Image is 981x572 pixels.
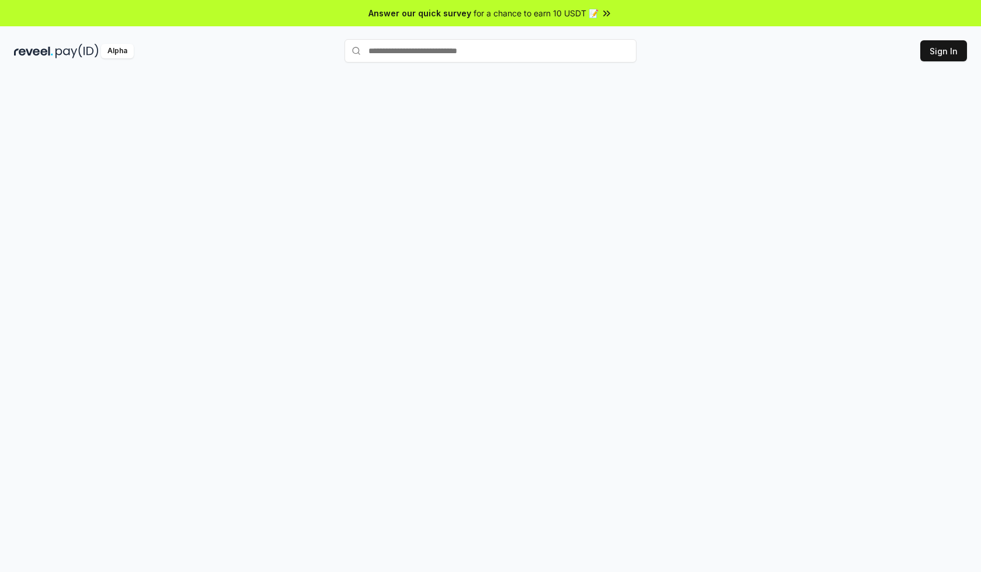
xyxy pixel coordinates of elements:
[368,7,471,19] span: Answer our quick survey
[101,44,134,58] div: Alpha
[14,44,53,58] img: reveel_dark
[920,40,967,61] button: Sign In
[55,44,99,58] img: pay_id
[474,7,599,19] span: for a chance to earn 10 USDT 📝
